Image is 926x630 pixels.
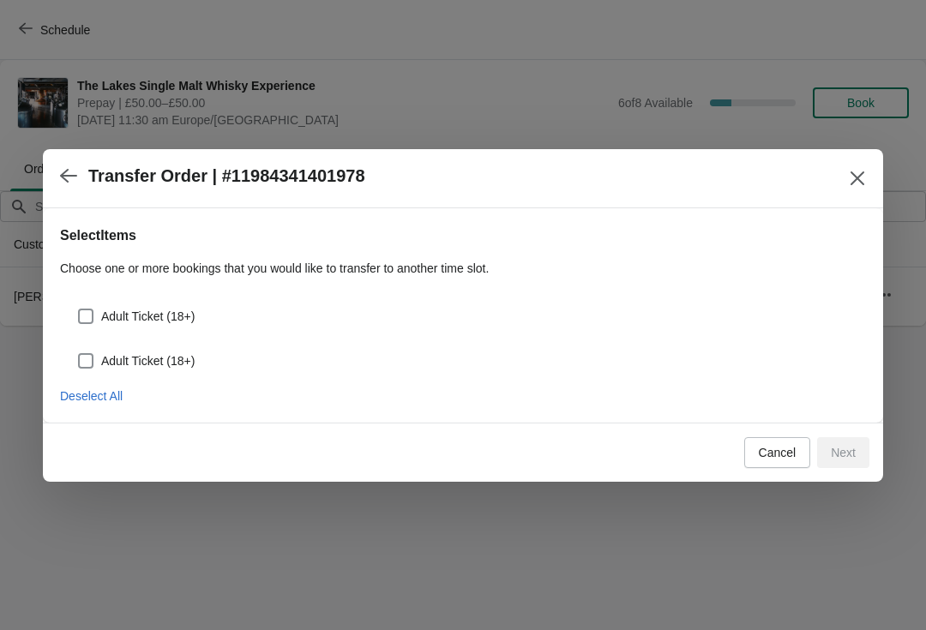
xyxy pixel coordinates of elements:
[759,446,797,459] span: Cancel
[88,166,365,186] h2: Transfer Order | #11984341401978
[60,225,866,246] h2: Select Items
[744,437,811,468] button: Cancel
[53,381,129,411] button: Deselect All
[101,308,195,325] span: Adult Ticket (18+)
[842,163,873,194] button: Close
[60,260,866,277] p: Choose one or more bookings that you would like to transfer to another time slot.
[101,352,195,369] span: Adult Ticket (18+)
[60,389,123,403] span: Deselect All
